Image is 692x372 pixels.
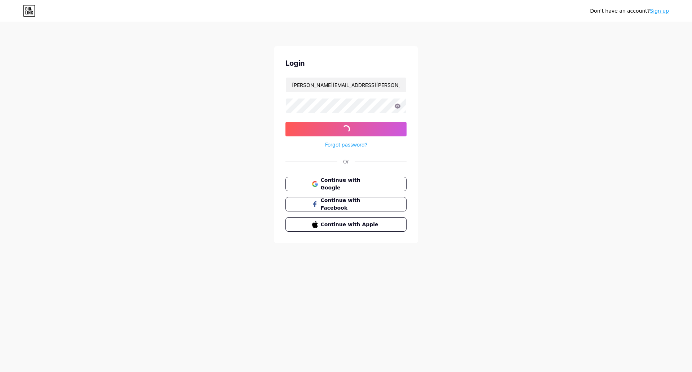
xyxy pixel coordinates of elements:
[343,158,349,165] div: Or
[285,58,407,69] div: Login
[321,197,380,212] span: Continue with Facebook
[321,176,380,192] span: Continue with Google
[285,177,407,191] button: Continue with Google
[285,197,407,211] button: Continue with Facebook
[321,221,380,228] span: Continue with Apple
[285,217,407,232] button: Continue with Apple
[286,78,406,92] input: Username
[650,8,669,14] a: Sign up
[325,141,367,148] a: Forgot password?
[590,7,669,15] div: Don't have an account?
